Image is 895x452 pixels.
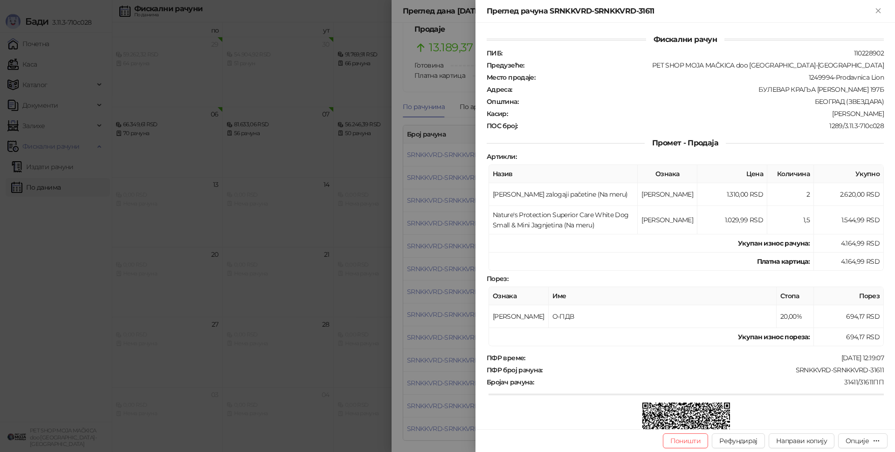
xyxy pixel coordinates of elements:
strong: Бројач рачуна : [487,378,534,386]
th: Порез [814,287,884,305]
td: 1.310,00 RSD [697,183,767,206]
strong: Платна картица : [757,257,810,266]
td: 4.164,99 RSD [814,234,884,253]
div: 1249994-Prodavnica Lion [536,73,885,82]
td: [PERSON_NAME] [638,206,697,234]
div: 110228902 [503,49,885,57]
div: [PERSON_NAME] [509,110,885,118]
div: 1289/3.11.3-710c028 [518,122,885,130]
div: SRNKKVRD-SRNKKVRD-31611 [544,366,885,374]
strong: Укупан износ рачуна : [738,239,810,247]
td: 2.620,00 RSD [814,183,884,206]
td: Nature's Protection Superior Care White Dog Small & Mini Jagnjetina (Na meru) [489,206,638,234]
span: Промет - Продаја [645,138,726,147]
strong: Порез : [487,274,508,283]
button: Рефундирај [712,433,765,448]
th: Количина [767,165,814,183]
th: Ознака [638,165,697,183]
span: Направи копију [776,437,827,445]
td: 1,5 [767,206,814,234]
span: Фискални рачун [646,35,724,44]
strong: Адреса : [487,85,512,94]
button: Опције [838,433,888,448]
div: [DATE] 12:19:07 [526,354,885,362]
th: Цена [697,165,767,183]
td: 20,00% [777,305,814,328]
div: Преглед рачуна SRNKKVRD-SRNKKVRD-31611 [487,6,873,17]
td: 694,17 RSD [814,305,884,328]
button: Close [873,6,884,17]
td: 1.029,99 RSD [697,206,767,234]
td: 2 [767,183,814,206]
div: PET SHOP MOJA MAČKICA doo [GEOGRAPHIC_DATA]-[GEOGRAPHIC_DATA] [525,61,885,69]
strong: ПФР број рачуна : [487,366,543,374]
button: Направи копију [769,433,834,448]
strong: Укупан износ пореза: [738,333,810,341]
strong: ПОС број : [487,122,517,130]
th: Име [549,287,777,305]
div: Опције [846,437,869,445]
div: БЕОГРАД (ЗВЕЗДАРА) [519,97,885,106]
th: Укупно [814,165,884,183]
div: 31411/31611ПП [535,378,885,386]
strong: Општина : [487,97,518,106]
td: О-ПДВ [549,305,777,328]
button: Поништи [663,433,709,448]
td: [PERSON_NAME] [489,305,549,328]
strong: Касир : [487,110,508,118]
td: [PERSON_NAME] zalogaji pačetine (Na meru) [489,183,638,206]
td: 1.544,99 RSD [814,206,884,234]
th: Ознака [489,287,549,305]
th: Назив [489,165,638,183]
strong: Место продаје : [487,73,535,82]
td: [PERSON_NAME] [638,183,697,206]
strong: Артикли : [487,152,516,161]
strong: ПФР време : [487,354,525,362]
td: 694,17 RSD [814,328,884,346]
div: БУЛЕВАР КРАЉА [PERSON_NAME] 197Б [513,85,885,94]
strong: ПИБ : [487,49,502,57]
td: 4.164,99 RSD [814,253,884,271]
strong: Предузеће : [487,61,524,69]
th: Стопа [777,287,814,305]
